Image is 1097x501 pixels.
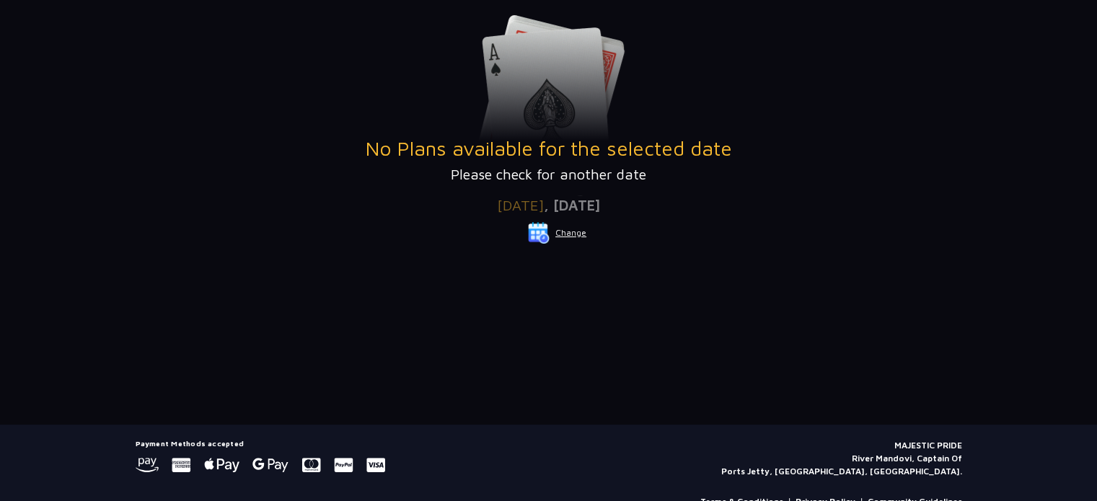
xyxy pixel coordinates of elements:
[544,197,600,213] span: , [DATE]
[527,221,587,244] button: Change
[721,439,962,478] p: MAJESTIC PRIDE River Mandovi, Captain Of Ports Jetty, [GEOGRAPHIC_DATA], [GEOGRAPHIC_DATA].
[497,197,544,213] span: [DATE]
[136,164,962,185] p: Please check for another date
[136,136,962,161] h3: No Plans available for the selected date
[136,439,385,448] h5: Payment Methods accepted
